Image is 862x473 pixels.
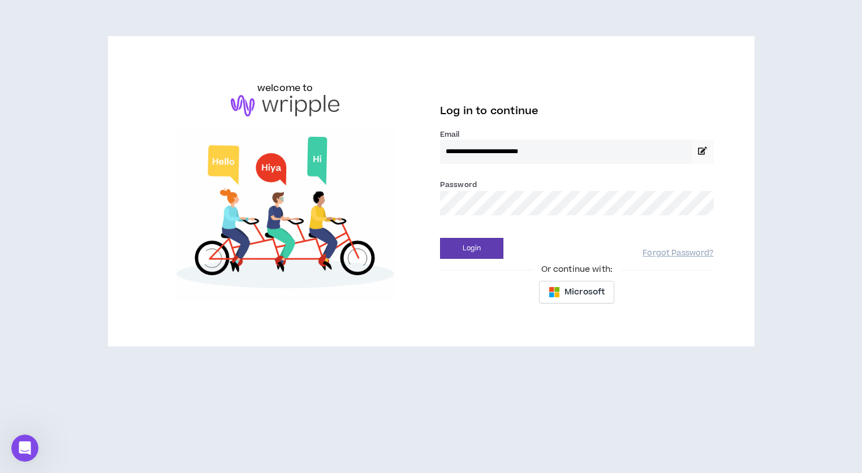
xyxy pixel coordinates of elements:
[643,248,713,259] a: Forgot Password?
[533,263,620,276] span: Or continue with:
[564,286,605,298] span: Microsoft
[257,81,313,95] h6: welcome to
[11,435,38,462] iframe: Intercom live chat
[539,281,614,303] button: Microsoft
[440,104,538,118] span: Log in to continue
[440,238,503,259] button: Login
[440,180,477,190] label: Password
[231,95,339,116] img: logo-brand.png
[440,129,714,140] label: Email
[149,128,423,301] img: Welcome to Wripple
